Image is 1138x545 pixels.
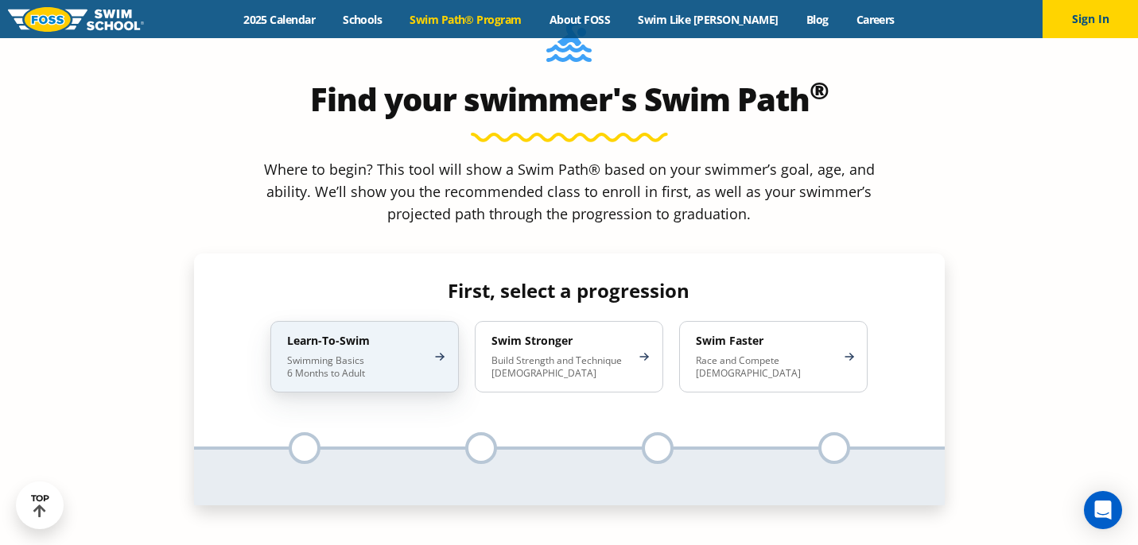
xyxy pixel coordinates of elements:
[194,80,945,118] h2: Find your swimmer's Swim Path
[31,493,49,518] div: TOP
[842,12,908,27] a: Careers
[329,12,396,27] a: Schools
[792,12,842,27] a: Blog
[810,74,829,106] sup: ®
[396,12,535,27] a: Swim Path® Program
[696,334,835,348] h4: Swim Faster
[535,12,624,27] a: About FOSS
[491,334,631,348] h4: Swim Stronger
[258,280,880,302] h4: First, select a progression
[546,18,592,72] img: Foss-Location-Swimming-Pool-Person.svg
[8,7,144,32] img: FOSS Swim School Logo
[696,354,835,380] p: Race and Compete [DEMOGRAPHIC_DATA]
[258,158,881,225] p: Where to begin? This tool will show a Swim Path® based on your swimmer’s goal, age, and ability. ...
[491,354,631,380] p: Build Strength and Technique [DEMOGRAPHIC_DATA]
[624,12,793,27] a: Swim Like [PERSON_NAME]
[230,12,329,27] a: 2025 Calendar
[287,354,426,380] p: Swimming Basics 6 Months to Adult
[287,334,426,348] h4: Learn-To-Swim
[1084,491,1122,529] div: Open Intercom Messenger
